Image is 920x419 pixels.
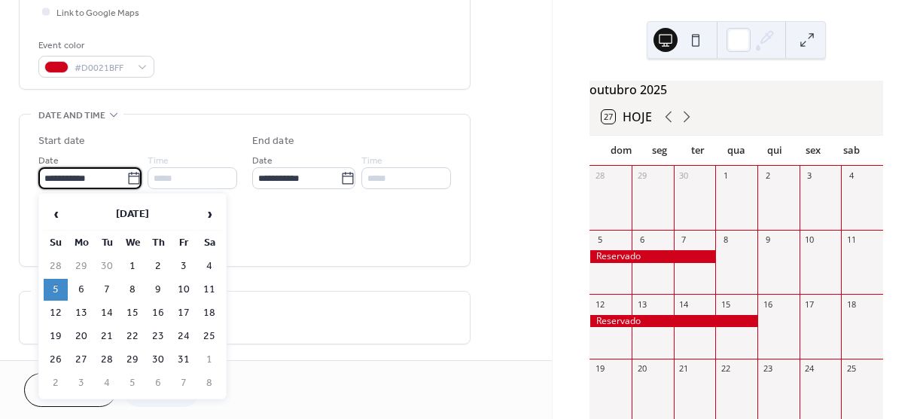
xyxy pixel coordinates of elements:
div: 15 [720,298,731,310]
th: [DATE] [69,198,196,231]
div: 2 [762,170,773,182]
td: 26 [44,349,68,371]
td: 17 [172,302,196,324]
td: 18 [197,302,221,324]
span: #D0021BFF [75,60,130,76]
td: 23 [146,326,170,347]
div: qua [717,136,756,166]
span: Date [252,153,273,169]
span: Time [361,153,382,169]
th: Sa [197,232,221,254]
div: 29 [636,170,647,182]
div: 17 [804,298,815,310]
td: 1 [120,255,145,277]
td: 30 [95,255,119,277]
div: seg [640,136,678,166]
div: 3 [804,170,815,182]
td: 6 [146,372,170,394]
div: 19 [594,363,605,375]
td: 2 [44,372,68,394]
th: Mo [69,232,93,254]
button: Cancel [24,373,117,407]
td: 5 [120,372,145,394]
div: Start date [38,133,85,149]
div: dom [602,136,640,166]
span: Time [148,153,169,169]
th: Th [146,232,170,254]
span: Date [38,153,59,169]
td: 7 [172,372,196,394]
span: › [198,199,221,229]
div: 21 [678,363,690,375]
td: 11 [197,279,221,301]
td: 21 [95,326,119,347]
div: sab [833,136,871,166]
div: 13 [636,298,647,310]
td: 29 [120,349,145,371]
div: 7 [678,234,690,246]
div: End date [252,133,294,149]
td: 4 [95,372,119,394]
div: 30 [678,170,690,182]
td: 13 [69,302,93,324]
td: 20 [69,326,93,347]
td: 12 [44,302,68,324]
button: 27Hoje [596,106,657,127]
div: 12 [594,298,605,310]
td: 8 [197,372,221,394]
td: 29 [69,255,93,277]
td: 10 [172,279,196,301]
div: 24 [804,363,815,375]
div: 1 [720,170,731,182]
div: Reservado [589,250,715,263]
div: 20 [636,363,647,375]
span: ‹ [44,199,67,229]
td: 7 [95,279,119,301]
div: 23 [762,363,773,375]
div: qui [756,136,794,166]
span: Date and time [38,108,105,124]
td: 15 [120,302,145,324]
td: 2 [146,255,170,277]
td: 28 [95,349,119,371]
div: 18 [845,298,857,310]
th: Tu [95,232,119,254]
div: 6 [636,234,647,246]
td: 5 [44,279,68,301]
td: 14 [95,302,119,324]
td: 1 [197,349,221,371]
td: 28 [44,255,68,277]
td: 19 [44,326,68,347]
td: 3 [69,372,93,394]
div: ter [678,136,717,166]
div: Event color [38,38,151,54]
td: 27 [69,349,93,371]
th: Su [44,232,68,254]
td: 6 [69,279,93,301]
div: 5 [594,234,605,246]
td: 24 [172,326,196,347]
div: 11 [845,234,857,246]
div: Reservado [589,315,757,328]
td: 3 [172,255,196,277]
div: outubro 2025 [589,81,883,99]
td: 31 [172,349,196,371]
div: 10 [804,234,815,246]
td: 22 [120,326,145,347]
div: 9 [762,234,773,246]
div: 16 [762,298,773,310]
div: 14 [678,298,690,310]
div: 4 [845,170,857,182]
td: 16 [146,302,170,324]
td: 30 [146,349,170,371]
th: Fr [172,232,196,254]
div: 25 [845,363,857,375]
td: 25 [197,326,221,347]
th: We [120,232,145,254]
td: 4 [197,255,221,277]
td: 9 [146,279,170,301]
div: 22 [720,363,731,375]
div: 28 [594,170,605,182]
div: sex [794,136,833,166]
